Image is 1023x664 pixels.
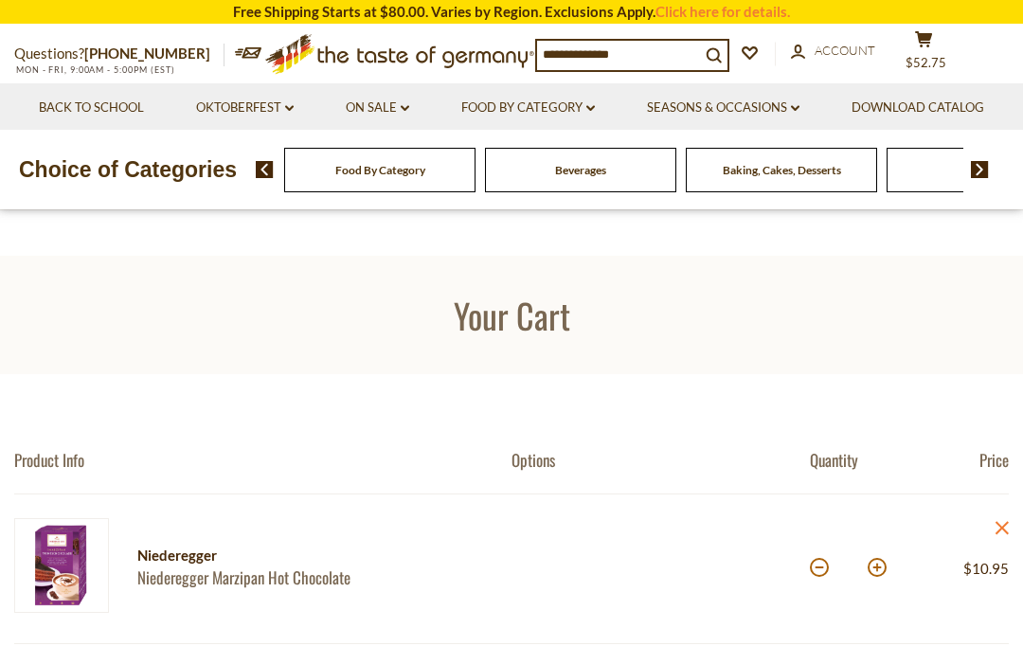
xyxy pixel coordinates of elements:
h1: Your Cart [59,294,964,336]
a: Niederegger Marzipan Hot Chocolate [137,567,478,587]
a: Oktoberfest [196,98,294,118]
a: Beverages [555,163,606,177]
a: Seasons & Occasions [647,98,799,118]
a: [PHONE_NUMBER] [84,45,210,62]
span: MON - FRI, 9:00AM - 5:00PM (EST) [14,64,175,75]
div: Options [511,450,810,470]
div: Price [909,450,1009,470]
p: Questions? [14,42,224,66]
a: Download Catalog [852,98,984,118]
div: Product Info [14,450,511,470]
img: previous arrow [256,161,274,178]
a: Back to School [39,98,144,118]
a: Food By Category [461,98,595,118]
button: $52.75 [895,30,952,78]
span: $10.95 [963,560,1009,577]
a: Baking, Cakes, Desserts [723,163,841,177]
a: Click here for details. [655,3,790,20]
img: next arrow [971,161,989,178]
span: Account [815,43,875,58]
div: Niederegger [137,544,478,567]
a: Food By Category [335,163,425,177]
a: On Sale [346,98,409,118]
img: Niederegger Hot Chocolate [14,518,109,613]
div: Quantity [810,450,909,470]
span: $52.75 [906,55,946,70]
a: Account [791,41,875,62]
